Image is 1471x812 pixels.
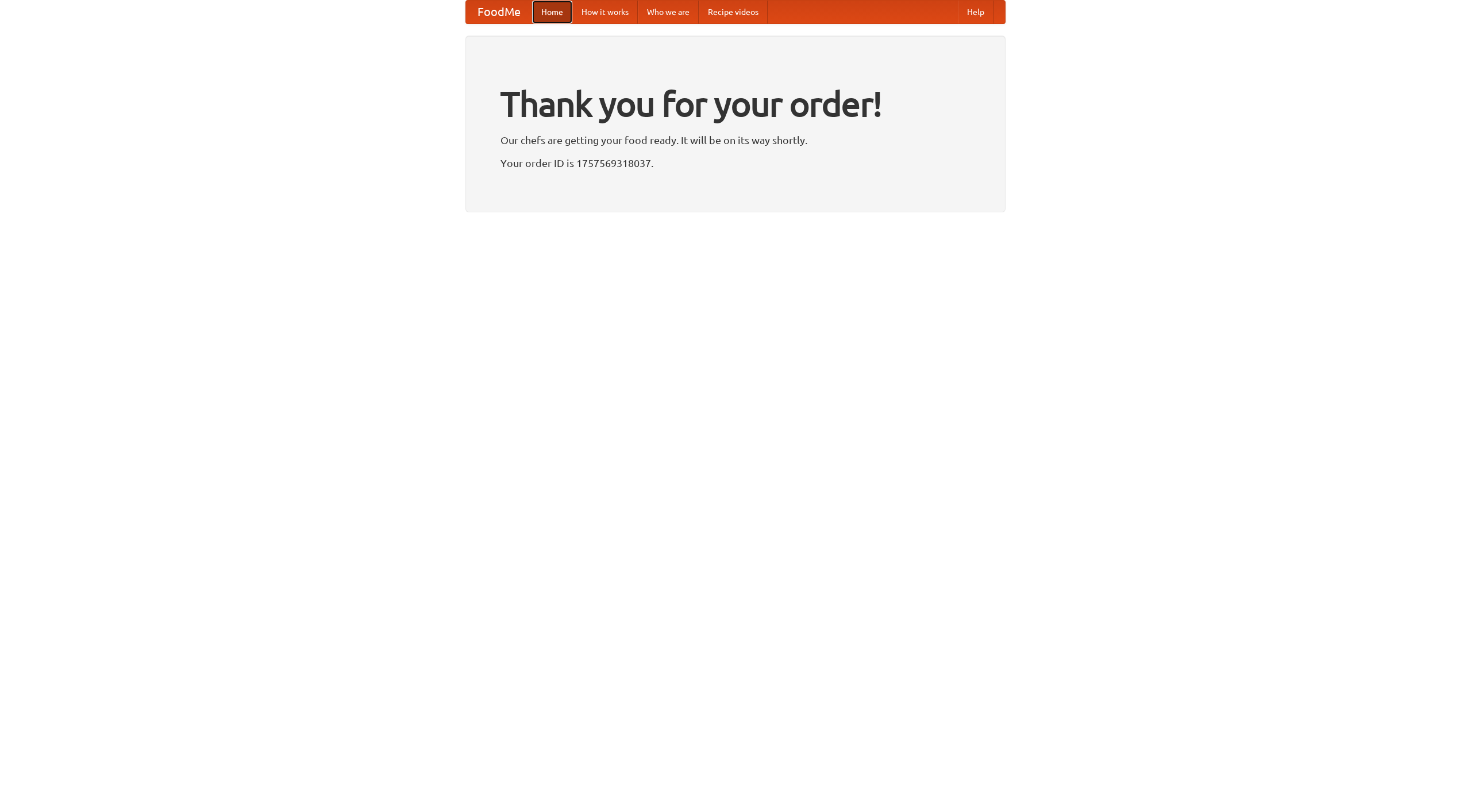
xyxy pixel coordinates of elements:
[466,1,532,24] a: FoodMe
[572,1,638,24] a: How it works
[638,1,699,24] a: Who we are
[500,131,971,149] p: Our chefs are getting your food ready. It will be on its way shortly.
[958,1,993,24] a: Help
[532,1,572,24] a: Home
[500,154,971,172] p: Your order ID is 1757569318037.
[500,76,971,131] h1: Thank you for your order!
[699,1,768,24] a: Recipe videos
